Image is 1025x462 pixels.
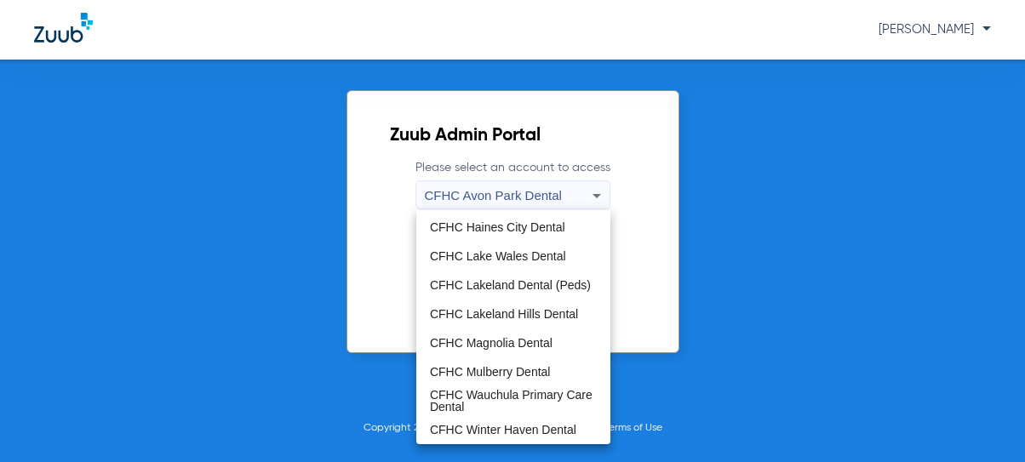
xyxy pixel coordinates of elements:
span: CFHC Lake Wales Dental [430,250,566,262]
span: CFHC Lakeland Hills Dental [430,308,578,320]
span: CFHC Lakeland Dental (Peds) [430,279,591,291]
span: CFHC Magnolia Dental [430,337,553,349]
span: CFHC Mulberry Dental [430,366,551,378]
span: CFHC Wauchula Primary Care Dental [430,389,597,413]
span: CFHC Haines City Dental [430,221,565,233]
span: CFHC Winter Haven Dental [430,424,576,436]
